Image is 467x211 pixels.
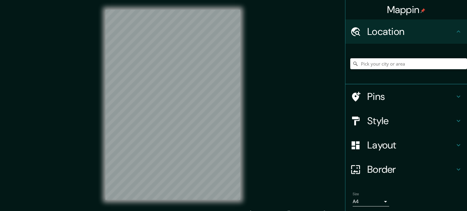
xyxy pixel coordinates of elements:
[345,19,467,44] div: Location
[350,58,467,69] input: Pick your city or area
[345,84,467,109] div: Pins
[106,10,240,200] canvas: Map
[387,4,426,16] h4: Mappin
[367,26,455,38] h4: Location
[367,139,455,151] h4: Layout
[353,192,359,197] label: Size
[367,115,455,127] h4: Style
[367,90,455,103] h4: Pins
[345,133,467,157] div: Layout
[420,8,425,13] img: pin-icon.png
[367,163,455,175] h4: Border
[345,157,467,182] div: Border
[353,197,389,206] div: A4
[345,109,467,133] div: Style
